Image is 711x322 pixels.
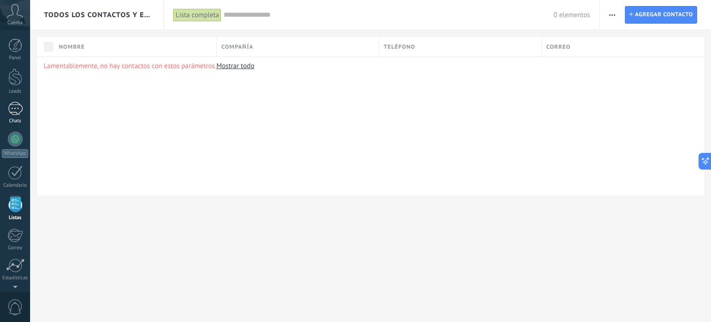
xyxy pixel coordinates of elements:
div: Lista completa [173,8,221,22]
a: Agregar contacto [625,6,697,24]
div: WhatsApp [2,149,28,158]
div: Chats [2,118,29,124]
div: Panel [2,55,29,61]
div: Leads [2,88,29,95]
span: Todos los contactos y empresas [44,11,150,19]
span: Correo [546,43,571,51]
button: Más [605,6,619,24]
p: Lamentablemente, no hay contactos con estos parámetros. [44,62,698,70]
div: Estadísticas [2,275,29,281]
a: Mostrar todo [216,62,254,70]
div: Listas [2,215,29,221]
div: Calendario [2,183,29,189]
span: Nombre [59,43,85,51]
span: Cuenta [7,20,23,26]
span: 0 elementos [554,11,590,19]
span: Teléfono [384,43,415,51]
span: Compañía [221,43,253,51]
div: Correo [2,245,29,251]
span: Agregar contacto [635,6,693,23]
